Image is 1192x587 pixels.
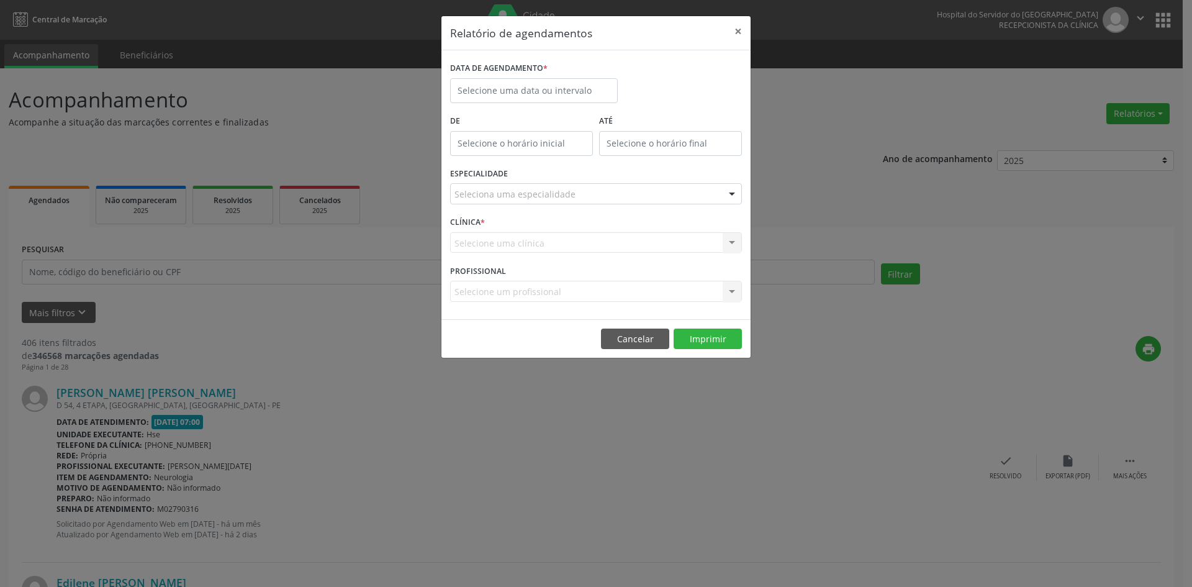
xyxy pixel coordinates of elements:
label: CLÍNICA [450,213,485,232]
button: Close [726,16,751,47]
label: ESPECIALIDADE [450,165,508,184]
span: Seleciona uma especialidade [454,188,576,201]
button: Cancelar [601,329,669,350]
input: Selecione uma data ou intervalo [450,78,618,103]
label: ATÉ [599,112,742,131]
input: Selecione o horário final [599,131,742,156]
label: DATA DE AGENDAMENTO [450,59,548,78]
h5: Relatório de agendamentos [450,25,592,41]
button: Imprimir [674,329,742,350]
input: Selecione o horário inicial [450,131,593,156]
label: PROFISSIONAL [450,262,506,281]
label: De [450,112,593,131]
